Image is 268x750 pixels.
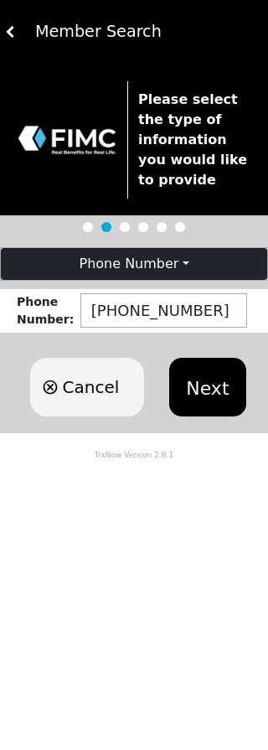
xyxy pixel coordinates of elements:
img: trx now logo [17,124,117,156]
div: Phone Number : [17,293,80,328]
button: Cancel [30,358,144,416]
img: white carat left [5,26,17,38]
div: Member Search [17,20,262,44]
button: Next [169,358,245,416]
strong: Please select the type of information you would like to provide [138,91,247,188]
span: Cancel [62,375,119,400]
button: Phone Number [1,248,267,280]
input: (123) 456-7890 [80,293,247,328]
